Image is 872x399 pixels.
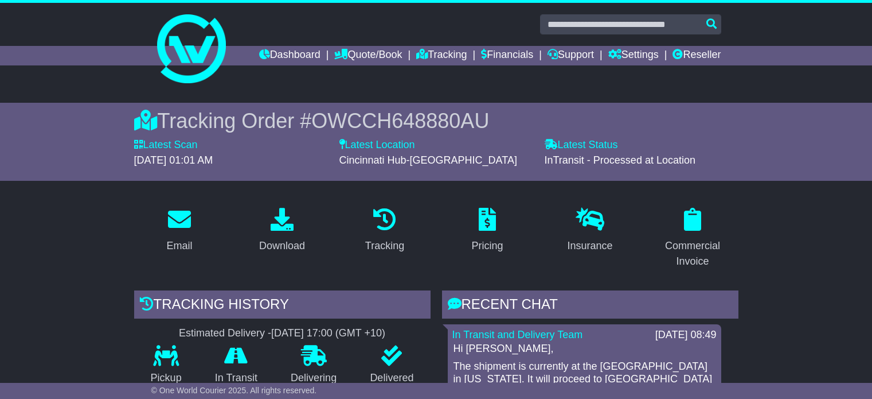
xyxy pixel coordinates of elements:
[560,204,620,258] a: Insurance
[545,139,618,152] label: Latest Status
[151,386,317,395] span: © One World Courier 2025. All rights reserved.
[365,238,404,254] div: Tracking
[545,154,695,166] span: InTransit - Processed at Location
[453,343,715,355] p: Hi [PERSON_NAME],
[339,139,415,152] label: Latest Location
[339,154,517,166] span: Cincinnati Hub-[GEOGRAPHIC_DATA]
[464,204,510,258] a: Pricing
[134,290,431,321] div: Tracking history
[442,290,738,321] div: RECENT CHAT
[271,327,385,340] div: [DATE] 17:00 (GMT +10)
[358,204,412,258] a: Tracking
[134,109,738,133] div: Tracking Order #
[134,372,198,385] p: Pickup
[548,46,594,65] a: Support
[471,238,503,254] div: Pricing
[416,46,467,65] a: Tracking
[134,139,198,152] label: Latest Scan
[672,46,721,65] a: Reseller
[655,238,731,269] div: Commercial Invoice
[567,238,612,254] div: Insurance
[159,204,200,258] a: Email
[134,154,213,166] span: [DATE] 01:01 AM
[252,204,312,258] a: Download
[198,372,274,385] p: In Transit
[259,46,320,65] a: Dashboard
[655,329,717,342] div: [DATE] 08:49
[259,238,305,254] div: Download
[608,46,659,65] a: Settings
[452,329,583,340] a: In Transit and Delivery Team
[647,204,738,273] a: Commercial Invoice
[274,372,353,385] p: Delivering
[353,372,430,385] p: Delivered
[134,327,431,340] div: Estimated Delivery -
[311,109,489,133] span: OWCCH648880AU
[481,46,533,65] a: Financials
[166,238,192,254] div: Email
[334,46,402,65] a: Quote/Book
